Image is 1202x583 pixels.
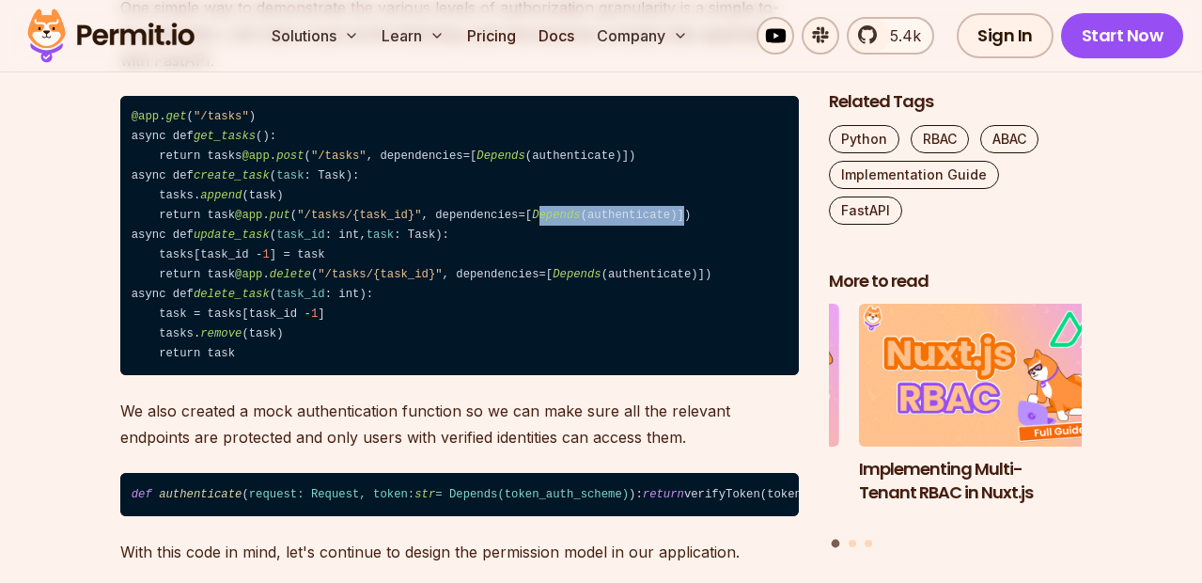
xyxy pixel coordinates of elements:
[532,209,580,222] span: Depends
[120,96,799,376] code: . ( ) async def (): return tasks . ( , dependencies=[ (authenticate)]) async def ( : Task): tasks...
[859,305,1113,528] a: Implementing Multi-Tenant RBAC in Nuxt.jsImplementing Multi-Tenant RBAC in Nuxt.js
[194,228,270,242] span: update_task
[194,169,270,182] span: create_task
[276,150,304,163] span: post
[829,90,1083,114] h2: Related Tags
[865,540,872,547] button: Go to slide 3
[120,473,799,516] code: ( ): verifyToken(token)
[980,125,1038,153] a: ABAC
[829,197,902,225] a: FastAPI
[585,458,839,528] h3: Policy-Based Access Control (PBAC) Isn’t as Great as You Think
[242,150,269,163] span: @app
[200,189,242,202] span: append
[166,110,187,123] span: get
[120,539,799,565] p: With this code in mind, let's continue to design the permission model in our application.
[235,268,262,281] span: @app
[19,4,203,68] img: Permit logo
[849,540,856,547] button: Go to slide 2
[132,110,159,123] span: @app
[159,488,242,501] span: authenticate
[262,248,269,261] span: 1
[374,17,452,55] button: Learn
[270,209,290,222] span: put
[553,268,601,281] span: Depends
[276,169,304,182] span: task
[643,488,684,501] span: return
[194,288,270,301] span: delete_task
[200,327,242,340] span: remove
[585,305,839,528] li: 3 of 3
[829,305,1083,551] div: Posts
[832,540,840,548] button: Go to slide 1
[859,305,1113,528] li: 1 of 3
[829,161,999,189] a: Implementation Guide
[505,488,622,501] span: token_auth_scheme
[120,398,799,450] p: We also created a mock authentication function so we can make sure all the relevant endpoints are...
[589,17,695,55] button: Company
[276,288,324,301] span: task_id
[1061,13,1184,58] a: Start Now
[276,228,324,242] span: task_id
[318,268,442,281] span: "/tasks/{task_id}"
[460,17,523,55] a: Pricing
[297,209,421,222] span: "/tasks/{task_id}"
[311,307,318,321] span: 1
[829,270,1083,293] h2: More to read
[847,17,934,55] a: 5.4k
[235,209,262,222] span: @app
[911,125,969,153] a: RBAC
[194,110,249,123] span: "/tasks"
[264,17,367,55] button: Solutions
[585,305,839,448] img: Policy-Based Access Control (PBAC) Isn’t as Great as You Think
[249,488,629,501] span: request: Request, token: = Depends( )
[132,488,152,501] span: def
[367,228,394,242] span: task
[829,125,899,153] a: Python
[531,17,582,55] a: Docs
[270,268,311,281] span: delete
[859,305,1113,448] img: Implementing Multi-Tenant RBAC in Nuxt.js
[859,458,1113,505] h3: Implementing Multi-Tenant RBAC in Nuxt.js
[879,24,921,47] span: 5.4k
[957,13,1054,58] a: Sign In
[476,150,524,163] span: Depends
[194,130,256,143] span: get_tasks
[311,150,367,163] span: "/tasks"
[414,488,435,501] span: str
